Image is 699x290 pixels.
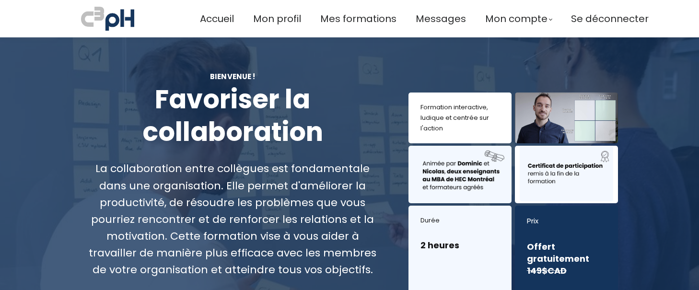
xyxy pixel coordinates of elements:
a: Mon profil [253,11,301,27]
div: La collaboration entre collègues est fondamentale dans une organisation. Elle permet d'améliorer ... [81,160,384,278]
h3: Offert gratuitement [527,241,606,277]
a: Messages [416,11,466,27]
div: Prix [527,215,606,227]
div: Bienvenue ! [81,71,384,82]
a: Mes formations [320,11,396,27]
div: Durée [420,215,500,226]
h1: Favoriser la collaboration [81,83,384,148]
a: Se déconnecter [571,11,649,27]
a: Accueil [200,11,234,27]
s: 149$CAD [527,265,567,277]
img: a70bc7685e0efc0bd0b04b3506828469.jpeg [81,5,134,33]
div: Formation interactive, ludique et centrée sur l'action [420,102,500,134]
span: Mon compte [485,11,548,27]
h3: 2 heures [420,239,500,251]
